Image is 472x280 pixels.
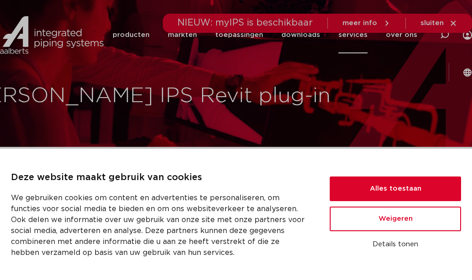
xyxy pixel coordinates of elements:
a: producten [113,16,150,53]
p: Deze website maakt gebruik van cookies [11,171,308,185]
span: NIEUW: myIPS is beschikbaar [177,18,313,27]
button: Alles toestaan [330,176,461,201]
a: markten [168,16,197,53]
a: toepassingen [215,16,263,53]
a: over ons [386,16,417,53]
a: downloads [281,16,320,53]
nav: Menu [113,16,417,53]
span: meer info [342,20,377,26]
a: meer info [342,19,391,27]
button: Weigeren [330,207,461,231]
span: sluiten [420,20,444,26]
a: services [338,16,368,53]
button: Details tonen [330,237,461,252]
a: sluiten [420,19,457,27]
div: my IPS [463,16,472,53]
p: We gebruiken cookies om content en advertenties te personaliseren, om functies voor social media ... [11,192,308,258]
